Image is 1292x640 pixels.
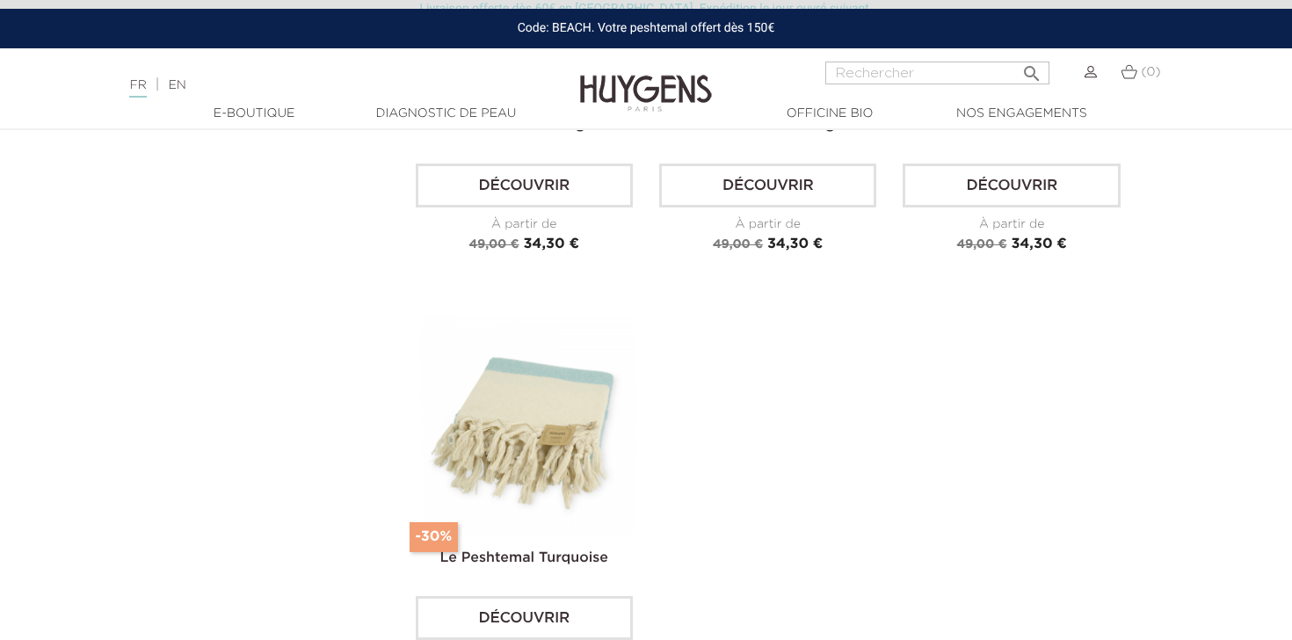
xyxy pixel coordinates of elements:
[1016,56,1048,80] button: 
[416,596,633,640] a: Découvrir
[120,75,525,96] div: |
[1021,58,1042,79] i: 
[129,79,146,98] a: FR
[903,164,1120,207] a: Découvrir
[419,316,636,534] img: LE PESHTEMAL TURQUOISE
[1011,237,1066,251] span: 34,30 €
[659,164,876,207] a: Découvrir
[166,105,342,123] a: E-Boutique
[410,522,459,552] span: -30%
[168,79,185,91] a: EN
[416,164,633,207] a: Découvrir
[767,237,823,251] span: 34,30 €
[580,47,712,114] img: Huygens
[358,105,533,123] a: Diagnostic de peau
[440,551,608,565] a: Le Peshtemal Turquoise
[903,215,1120,234] div: À partir de
[825,62,1049,84] input: Rechercher
[416,215,633,234] div: À partir de
[1141,66,1160,78] span: (0)
[523,237,578,251] span: 34,30 €
[659,215,876,234] div: À partir de
[469,238,519,251] span: 49,00 €
[957,238,1007,251] span: 49,00 €
[933,105,1109,123] a: Nos engagements
[713,238,763,251] span: 49,00 €
[742,105,918,123] a: Officine Bio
